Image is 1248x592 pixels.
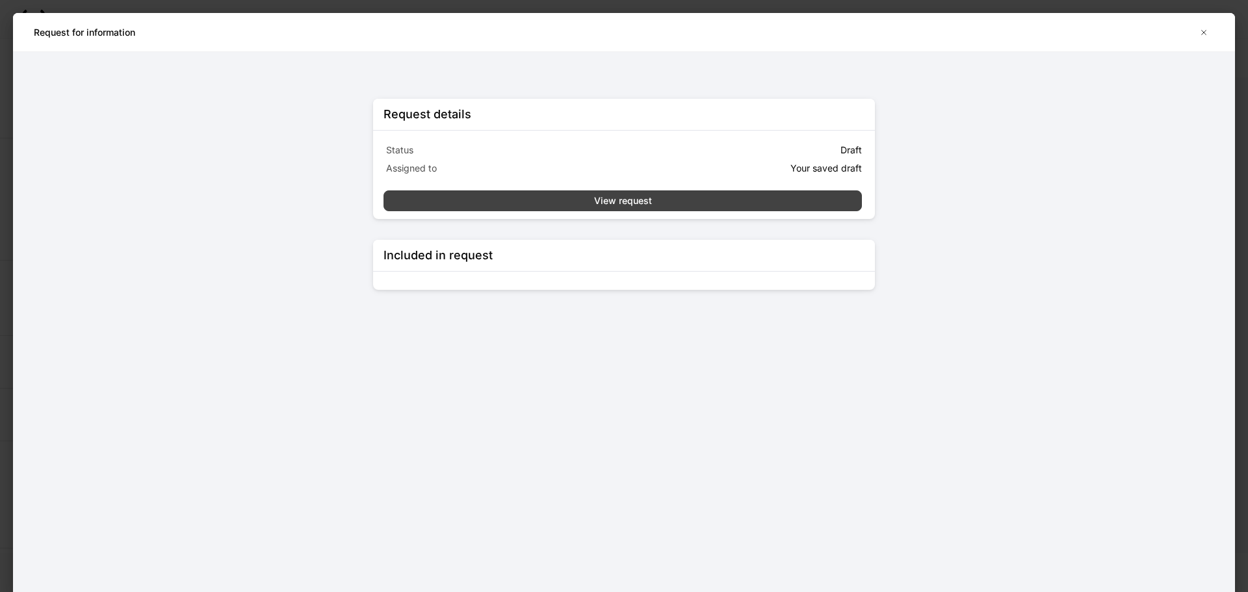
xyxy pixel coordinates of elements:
[386,162,621,175] p: Assigned to
[840,144,862,157] p: Draft
[383,190,862,211] button: View request
[386,144,621,157] p: Status
[383,107,471,122] div: Request details
[383,248,493,263] div: Included in request
[790,162,862,175] p: Your saved draft
[594,194,652,207] div: View request
[34,26,135,39] h5: Request for information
